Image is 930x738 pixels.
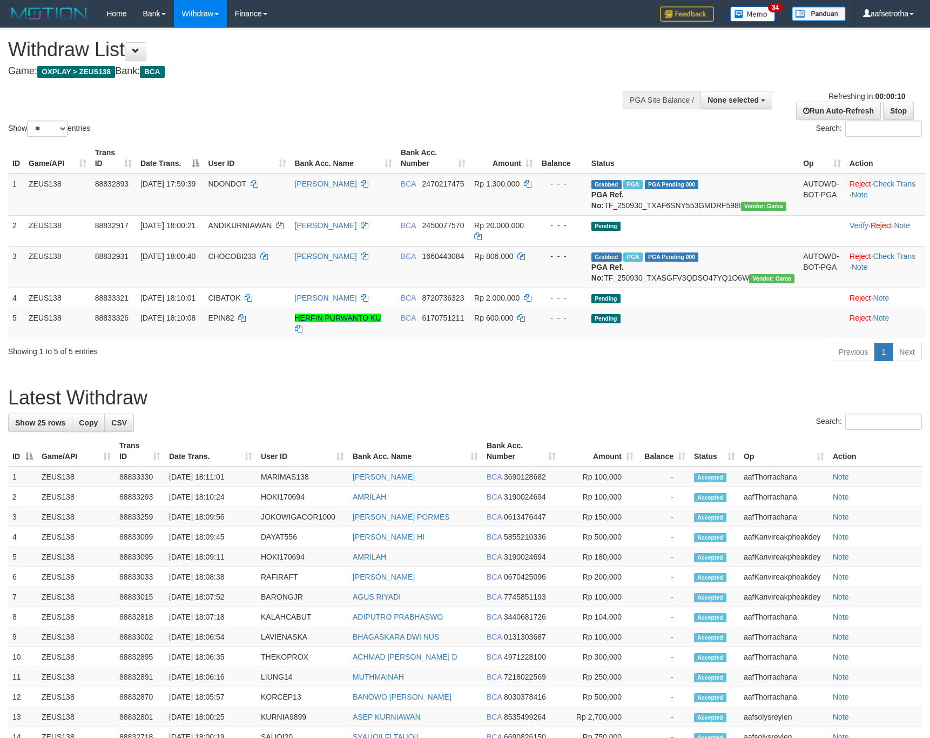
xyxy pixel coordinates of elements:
[739,487,828,507] td: aafThorrachana
[833,533,849,541] a: Note
[401,294,416,302] span: BCA
[91,143,136,174] th: Trans ID: activate to sort column ascending
[208,179,246,188] span: NDONDOT
[208,294,240,302] span: CIBATOK
[638,467,690,487] td: -
[694,653,726,662] span: Accepted
[833,473,849,481] a: Note
[37,66,115,78] span: OXPLAY > ZEUS138
[8,467,37,487] td: 1
[208,252,256,261] span: CHOCOBI233
[587,246,799,288] td: TF_250930_TXASGFV3QDSO47YQ1O6W
[638,647,690,667] td: -
[8,607,37,627] td: 8
[8,342,380,357] div: Showing 1 to 5 of 5 entries
[730,6,776,22] img: Button%20Memo.svg
[845,308,925,338] td: ·
[115,607,165,627] td: 88832818
[8,567,37,587] td: 6
[638,687,690,707] td: -
[850,221,868,230] a: Verify
[739,627,828,647] td: aafThorrachana
[707,96,759,104] span: None selected
[8,121,90,137] label: Show entries
[165,687,257,707] td: [DATE] 18:05:57
[37,527,115,547] td: ZEUS138
[257,587,348,607] td: BARONGJR
[487,533,502,541] span: BCA
[95,294,129,302] span: 88833321
[165,647,257,667] td: [DATE] 18:06:35
[845,246,925,288] td: · ·
[694,573,726,582] span: Accepted
[560,436,638,467] th: Amount: activate to sort column ascending
[638,567,690,587] td: -
[638,487,690,507] td: -
[487,673,502,681] span: BCA
[27,121,68,137] select: Showentries
[353,493,386,501] a: AMRILAH
[8,687,37,707] td: 12
[8,487,37,507] td: 2
[874,343,893,361] a: 1
[474,314,513,322] span: Rp 600.000
[115,647,165,667] td: 88832895
[504,493,546,501] span: Copy 3190024694 to clipboard
[8,507,37,527] td: 3
[115,527,165,547] td: 88833099
[165,507,257,527] td: [DATE] 18:09:56
[792,6,846,21] img: panduan.png
[257,567,348,587] td: RAFIRAFT
[8,5,90,22] img: MOTION_logo.png
[833,573,849,581] a: Note
[504,653,546,661] span: Copy 4971228100 to clipboard
[8,215,24,246] td: 2
[111,418,127,427] span: CSV
[115,627,165,647] td: 88833002
[165,547,257,567] td: [DATE] 18:09:11
[487,653,502,661] span: BCA
[504,473,546,481] span: Copy 3690128682 to clipboard
[295,221,357,230] a: [PERSON_NAME]
[95,252,129,261] span: 88832931
[37,507,115,527] td: ZEUS138
[487,613,502,621] span: BCA
[850,252,871,261] a: Reject
[741,202,786,211] span: Vendor URL: https://trx31.1velocity.biz
[37,487,115,507] td: ZEUS138
[72,414,105,432] a: Copy
[504,573,546,581] span: Copy 0670425096 to clipboard
[8,587,37,607] td: 7
[165,607,257,627] td: [DATE] 18:07:18
[487,593,502,601] span: BCA
[560,627,638,647] td: Rp 100,000
[353,553,386,561] a: AMRILAH
[504,613,546,621] span: Copy 3440681726 to clipboard
[37,467,115,487] td: ZEUS138
[694,553,726,562] span: Accepted
[560,467,638,487] td: Rp 100,000
[8,527,37,547] td: 4
[873,179,916,188] a: Check Trans
[422,179,464,188] span: Copy 2470217475 to clipboard
[353,673,404,681] a: MUTHMAINAH
[95,179,129,188] span: 88832893
[165,667,257,687] td: [DATE] 18:06:16
[257,436,348,467] th: User ID: activate to sort column ascending
[204,143,290,174] th: User ID: activate to sort column ascending
[8,308,24,338] td: 5
[828,436,922,467] th: Action
[37,687,115,707] td: ZEUS138
[894,221,911,230] a: Note
[37,627,115,647] td: ZEUS138
[694,513,726,522] span: Accepted
[8,414,72,432] a: Show 25 rows
[8,387,922,409] h1: Latest Withdraw
[739,527,828,547] td: aafKanvireakpheakdey
[796,102,881,120] a: Run Auto-Refresh
[208,221,272,230] span: ANDIKURNIAWAN
[470,143,537,174] th: Amount: activate to sort column ascending
[136,143,204,174] th: Date Trans.: activate to sort column descending
[487,473,502,481] span: BCA
[115,487,165,507] td: 88833293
